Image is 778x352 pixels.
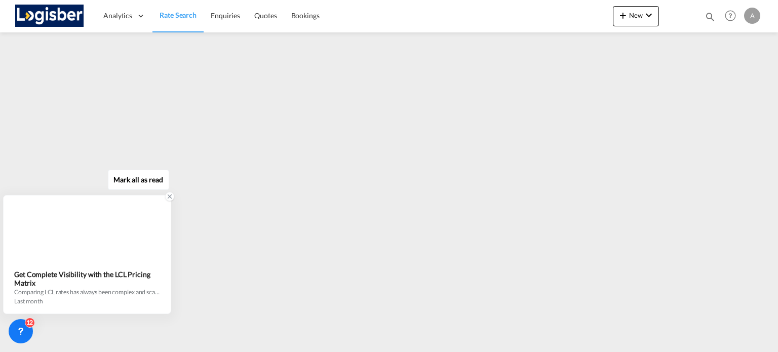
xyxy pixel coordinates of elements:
md-icon: icon-magnify [705,11,716,22]
span: New [617,11,655,19]
div: A [744,8,760,24]
span: Rate Search [160,11,197,19]
md-icon: icon-plus 400-fg [617,9,629,21]
span: Enquiries [211,11,240,20]
button: icon-plus 400-fgNewicon-chevron-down [613,6,659,26]
span: Analytics [103,11,132,21]
span: Bookings [291,11,320,20]
img: d7a75e507efd11eebffa5922d020a472.png [15,5,84,27]
span: Help [722,7,739,24]
div: Help [722,7,744,25]
div: icon-magnify [705,11,716,26]
md-icon: icon-chevron-down [643,9,655,21]
span: Quotes [254,11,277,20]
